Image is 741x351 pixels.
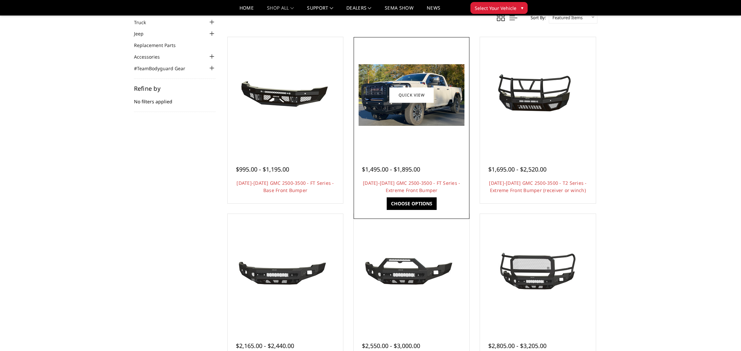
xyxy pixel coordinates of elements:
[470,2,528,14] button: Select Your Vehicle
[229,39,342,151] a: 2024-2025 GMC 2500-3500 - FT Series - Base Front Bumper 2024-2025 GMC 2500-3500 - FT Series - Bas...
[427,6,440,15] a: News
[385,6,414,15] a: SEMA Show
[389,87,434,103] a: Quick view
[482,39,594,151] a: 2024-2026 GMC 2500-3500 - T2 Series - Extreme Front Bumper (receiver or winch) 2024-2026 GMC 2500...
[134,42,184,49] a: Replacement Parts
[355,216,468,328] a: 2024-2025 GMC 2500-3500 - Freedom Series - Sport Front Bumper (non-winch) 2024-2025 GMC 2500-3500...
[267,6,294,15] a: shop all
[134,19,154,26] a: Truck
[346,6,371,15] a: Dealers
[387,197,437,210] a: Choose Options
[363,180,460,193] a: [DATE]-[DATE] GMC 2500-3500 - FT Series - Extreme Front Bumper
[134,65,194,72] a: #TeamBodyguard Gear
[355,39,468,151] a: 2024-2026 GMC 2500-3500 - FT Series - Extreme Front Bumper 2024-2026 GMC 2500-3500 - FT Series - ...
[134,30,152,37] a: Jeep
[362,165,420,173] span: $1,495.00 - $1,895.00
[475,5,516,12] span: Select Your Vehicle
[134,85,216,112] div: No filters applied
[489,180,587,193] a: [DATE]-[DATE] GMC 2500-3500 - T2 Series - Extreme Front Bumper (receiver or winch)
[240,6,254,15] a: Home
[237,180,334,193] a: [DATE]-[DATE] GMC 2500-3500 - FT Series - Base Front Bumper
[362,342,420,350] span: $2,550.00 - $3,000.00
[708,319,741,351] iframe: Chat Widget
[521,4,523,11] span: ▾
[488,165,546,173] span: $1,695.00 - $2,520.00
[236,342,294,350] span: $2,165.00 - $2,440.00
[527,13,546,23] label: Sort By:
[488,342,546,350] span: $2,805.00 - $3,205.00
[229,216,342,328] a: 2024-2025 GMC 2500-3500 - Freedom Series - Base Front Bumper (non-winch) 2024-2025 GMC 2500-3500 ...
[359,64,464,126] img: 2024-2026 GMC 2500-3500 - FT Series - Extreme Front Bumper
[134,53,168,60] a: Accessories
[307,6,333,15] a: Support
[482,216,594,328] a: 2024-2025 GMC 2500-3500 - Freedom Series - Extreme Front Bumper 2024-2025 GMC 2500-3500 - Freedom...
[236,165,289,173] span: $995.00 - $1,195.00
[134,85,216,91] h5: Refine by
